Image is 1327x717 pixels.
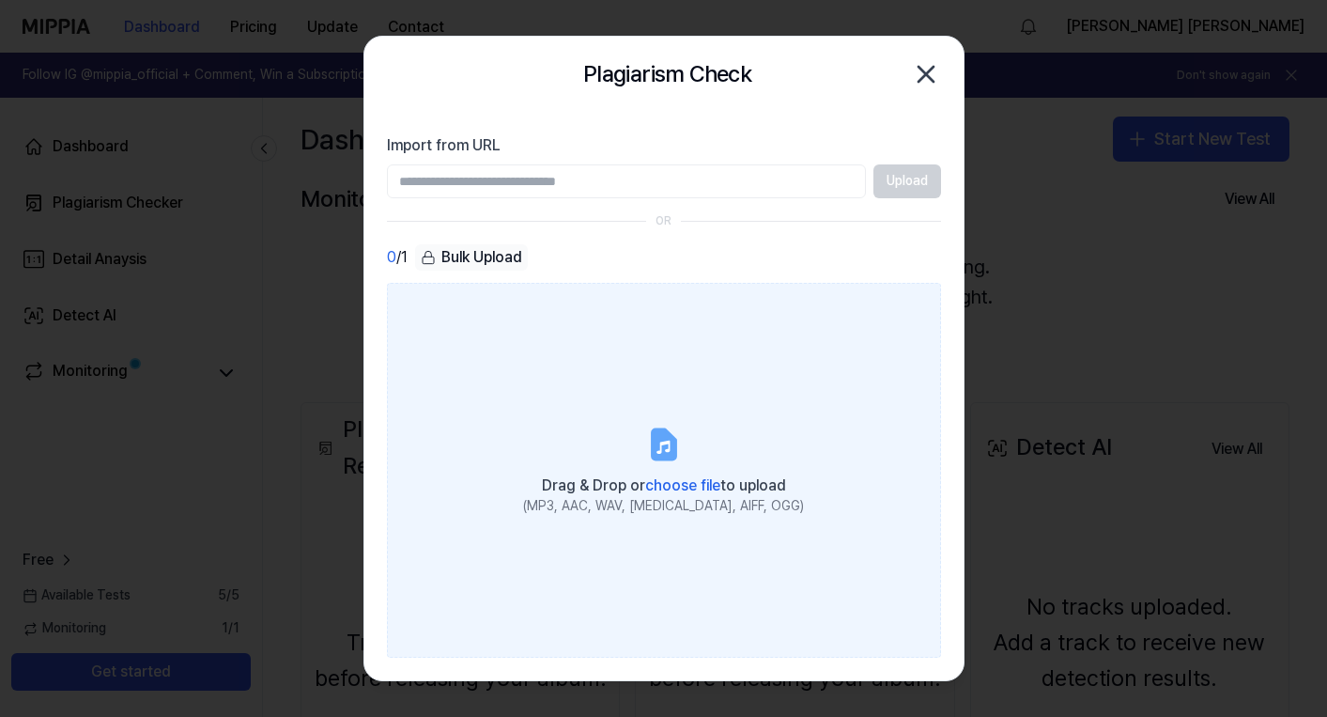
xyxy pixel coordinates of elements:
span: Drag & Drop or to upload [542,476,786,494]
div: OR [656,213,671,229]
label: Import from URL [387,134,941,157]
span: choose file [645,476,720,494]
div: / 1 [387,244,408,272]
span: 0 [387,246,396,269]
div: (MP3, AAC, WAV, [MEDICAL_DATA], AIFF, OGG) [523,497,804,516]
h2: Plagiarism Check [583,56,751,92]
button: Bulk Upload [415,244,528,272]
